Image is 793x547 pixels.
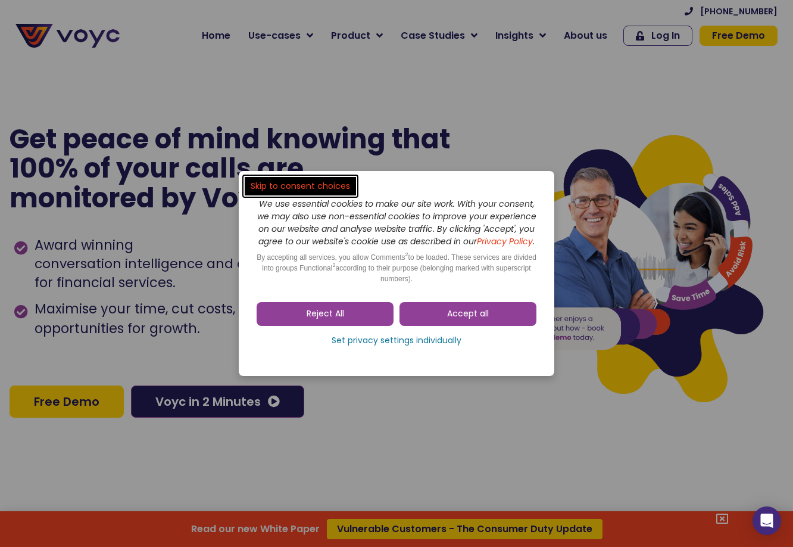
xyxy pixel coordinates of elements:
[257,302,394,326] a: Reject All
[257,253,536,283] span: By accepting all services, you allow Comments to be loaded. These services are divided into group...
[447,308,489,320] span: Accept all
[477,235,533,247] a: Privacy Policy
[405,251,408,257] sup: 2
[158,97,198,110] span: Job title
[245,177,356,195] a: Skip to consent choices
[257,332,536,350] a: Set privacy settings individually
[399,302,536,326] a: Accept all
[257,198,536,247] i: We use essential cookies to make our site work. With your consent, we may also use non-essential ...
[158,48,188,61] span: Phone
[332,262,335,268] sup: 2
[245,248,301,260] a: Privacy Policy
[332,335,461,347] span: Set privacy settings individually
[307,308,344,320] span: Reject All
